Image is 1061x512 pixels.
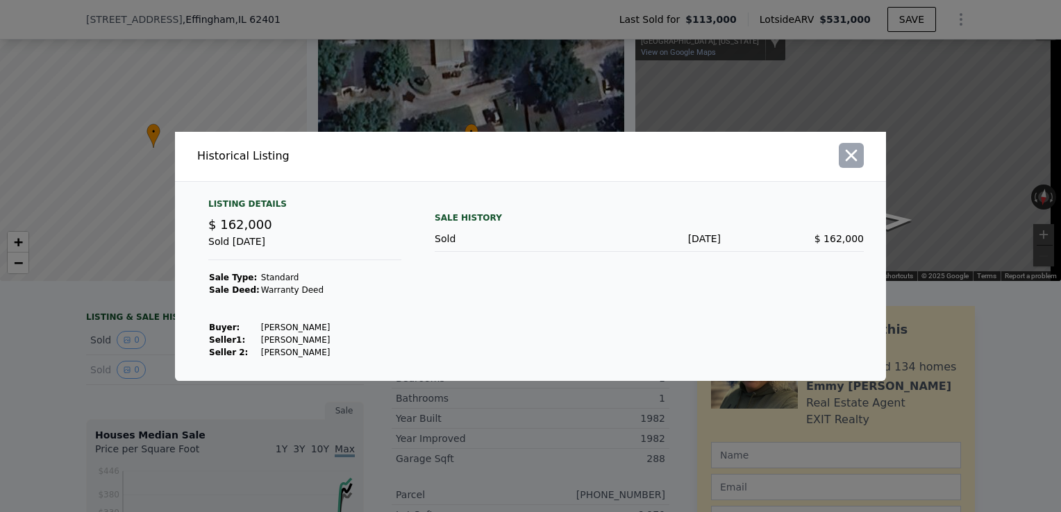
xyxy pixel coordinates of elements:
[435,232,578,246] div: Sold
[209,323,240,332] strong: Buyer :
[209,335,245,345] strong: Seller 1 :
[208,198,401,215] div: Listing Details
[208,217,272,232] span: $ 162,000
[260,346,331,359] td: [PERSON_NAME]
[260,321,331,334] td: [PERSON_NAME]
[260,284,331,296] td: Warranty Deed
[209,285,260,295] strong: Sale Deed:
[435,210,864,226] div: Sale History
[814,233,864,244] span: $ 162,000
[197,148,525,164] div: Historical Listing
[260,334,331,346] td: [PERSON_NAME]
[209,348,248,357] strong: Seller 2:
[260,271,331,284] td: Standard
[208,234,401,260] div: Sold [DATE]
[578,232,721,246] div: [DATE]
[209,273,257,282] strong: Sale Type:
